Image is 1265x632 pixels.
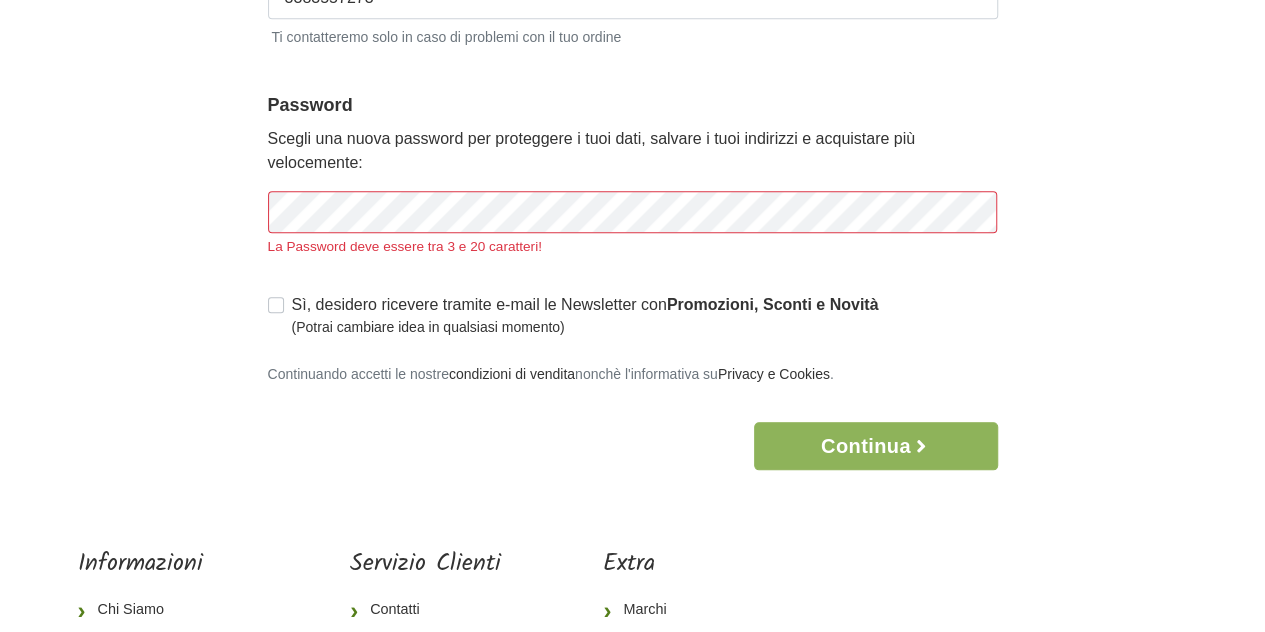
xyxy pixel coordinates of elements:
[667,296,879,313] strong: Promozioni, Sconti e Novità
[78,595,248,625] a: Chi Siamo
[268,366,834,382] small: Continuando accetti le nostre nonchè l'informativa su .
[292,293,879,338] label: Sì, desidero ricevere tramite e-mail le Newsletter con
[78,550,248,579] h5: Informazioni
[449,366,575,382] a: condizioni di vendita
[350,550,501,579] h5: Servizio Clienti
[718,366,830,382] a: Privacy e Cookies
[268,127,998,175] p: Scegli una nuova password per proteggere i tuoi dati, salvare i tuoi indirizzi e acquistare più v...
[268,92,998,119] legend: Password
[268,237,998,257] div: La Password deve essere tra 3 e 20 caratteri!
[754,422,997,470] button: Continua
[268,23,998,48] small: Ti contatteremo solo in caso di problemi con il tuo ordine
[603,550,735,579] h5: Extra
[603,595,735,625] a: Marchi
[837,550,1187,620] iframe: fb:page Facebook Social Plugin
[292,317,879,338] small: (Potrai cambiare idea in qualsiasi momento)
[350,595,501,625] a: Contatti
